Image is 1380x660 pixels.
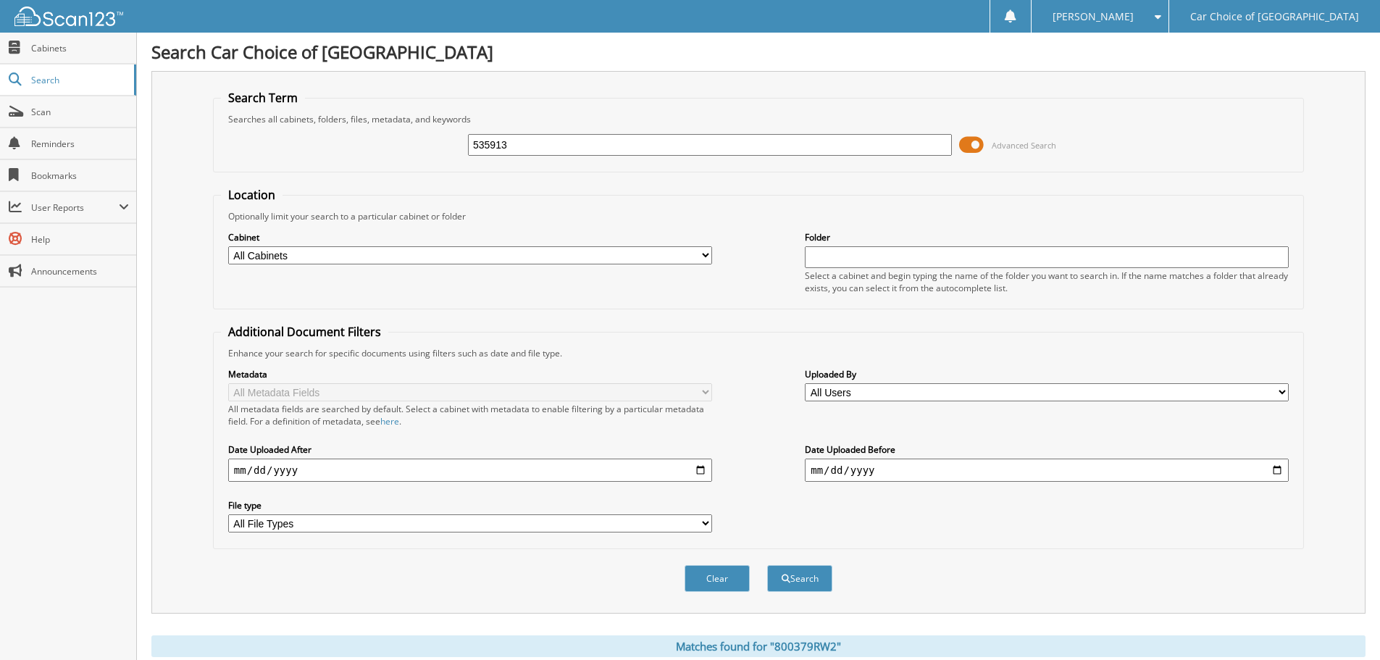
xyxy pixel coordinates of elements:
legend: Search Term [221,90,305,106]
span: Advanced Search [992,140,1056,151]
input: end [805,459,1289,482]
label: Metadata [228,368,712,380]
div: Searches all cabinets, folders, files, metadata, and keywords [221,113,1296,125]
img: scan123-logo-white.svg [14,7,123,26]
label: Date Uploaded After [228,443,712,456]
span: User Reports [31,201,119,214]
h1: Search Car Choice of [GEOGRAPHIC_DATA] [151,40,1366,64]
div: All metadata fields are searched by default. Select a cabinet with metadata to enable filtering b... [228,403,712,427]
legend: Location [221,187,283,203]
span: Search [31,74,127,86]
span: Help [31,233,129,246]
span: Car Choice of [GEOGRAPHIC_DATA] [1190,12,1359,21]
iframe: Chat Widget [1308,590,1380,660]
label: Uploaded By [805,368,1289,380]
a: here [380,415,399,427]
span: Announcements [31,265,129,277]
span: [PERSON_NAME] [1053,12,1134,21]
div: Matches found for "800379RW2" [151,635,1366,657]
span: Scan [31,106,129,118]
label: Date Uploaded Before [805,443,1289,456]
span: Cabinets [31,42,129,54]
label: Folder [805,231,1289,243]
div: Select a cabinet and begin typing the name of the folder you want to search in. If the name match... [805,270,1289,294]
div: Enhance your search for specific documents using filters such as date and file type. [221,347,1296,359]
input: start [228,459,712,482]
label: File type [228,499,712,511]
label: Cabinet [228,231,712,243]
legend: Additional Document Filters [221,324,388,340]
button: Search [767,565,832,592]
span: Reminders [31,138,129,150]
button: Clear [685,565,750,592]
div: Optionally limit your search to a particular cabinet or folder [221,210,1296,222]
span: Bookmarks [31,170,129,182]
